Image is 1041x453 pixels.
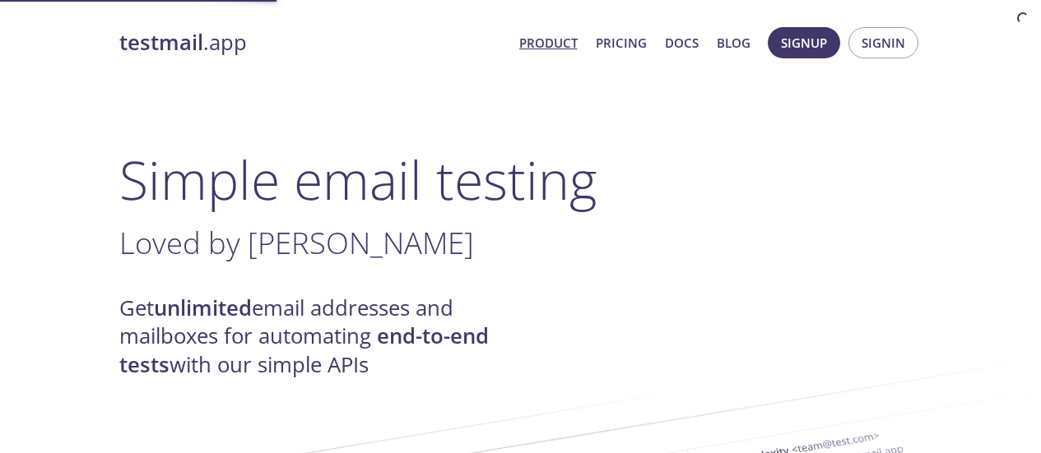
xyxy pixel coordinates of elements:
[781,32,827,53] span: Signup
[665,32,699,53] a: Docs
[717,32,751,53] a: Blog
[519,32,578,53] a: Product
[154,294,252,322] strong: unlimited
[768,27,840,58] button: Signup
[119,28,203,57] strong: testmail
[848,27,918,58] button: Signin
[119,148,922,211] h1: Simple email testing
[862,32,905,53] span: Signin
[119,321,489,378] strong: end-to-end tests
[119,294,521,379] h4: Get email addresses and mailboxes for automating with our simple APIs
[596,32,647,53] a: Pricing
[119,29,506,57] a: testmail.app
[119,222,474,263] span: Loved by [PERSON_NAME]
